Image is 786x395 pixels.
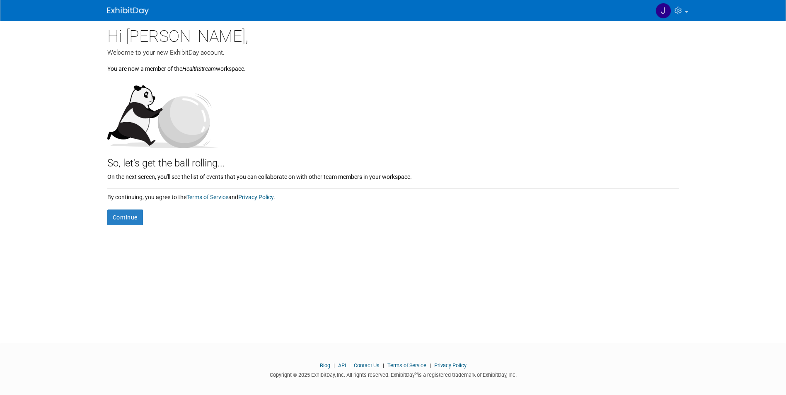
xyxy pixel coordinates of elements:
span: | [331,362,337,369]
a: Privacy Policy [434,362,467,369]
a: Terms of Service [387,362,426,369]
a: Contact Us [354,362,380,369]
div: On the next screen, you'll see the list of events that you can collaborate on with other team mem... [107,171,679,181]
a: Privacy Policy [238,194,273,200]
span: | [381,362,386,369]
div: So, let's get the ball rolling... [107,148,679,171]
img: ExhibitDay [107,7,149,15]
div: By continuing, you agree to the and . [107,189,679,201]
div: Welcome to your new ExhibitDay account. [107,48,679,57]
div: You are now a member of the workspace. [107,57,679,73]
i: HealthStream [182,65,216,72]
a: API [338,362,346,369]
a: Blog [320,362,330,369]
button: Continue [107,210,143,225]
sup: ® [415,371,418,376]
div: Hi [PERSON_NAME], [107,21,679,48]
span: | [428,362,433,369]
span: | [347,362,353,369]
a: Terms of Service [186,194,228,200]
img: Let's get the ball rolling [107,77,219,148]
img: Jeanette Jensen [655,3,671,19]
